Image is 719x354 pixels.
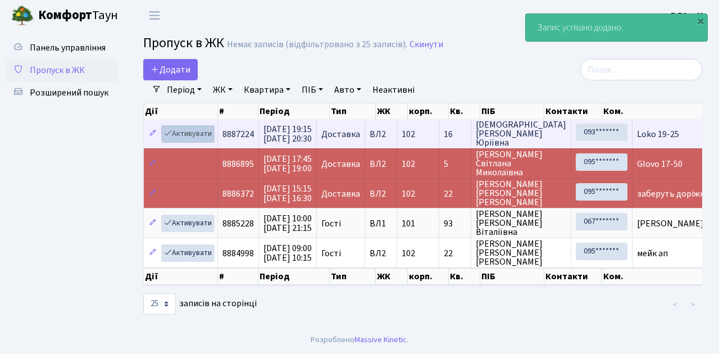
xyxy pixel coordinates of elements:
[544,103,602,119] th: Контакти
[6,59,118,81] a: Пропуск в ЖК
[376,103,408,119] th: ЖК
[11,4,34,27] img: logo.png
[222,247,254,260] span: 8884998
[38,6,118,25] span: Таун
[444,219,466,228] span: 93
[476,120,566,147] span: [DEMOGRAPHIC_DATA] [PERSON_NAME] Юріївна
[370,130,392,139] span: ВЛ2
[227,39,407,50] div: Немає записів (відфільтровано з 25 записів).
[637,128,679,140] span: Loko 19-25
[444,249,466,258] span: 22
[402,247,415,260] span: 102
[444,130,466,139] span: 16
[263,212,312,234] span: [DATE] 10:00 [DATE] 21:15
[476,150,566,177] span: [PERSON_NAME] Світлана Миколаївна
[239,80,295,99] a: Квартира
[263,153,312,175] span: [DATE] 17:45 [DATE] 19:00
[30,64,85,76] span: Пропуск в ЖК
[408,268,449,285] th: корп.
[376,268,408,285] th: ЖК
[321,130,360,139] span: Доставка
[402,217,415,230] span: 101
[297,80,327,99] a: ПІБ
[354,334,407,346] a: Massive Kinetic
[476,239,566,266] span: [PERSON_NAME] [PERSON_NAME] [PERSON_NAME]
[222,128,254,140] span: 8887224
[263,123,312,145] span: [DATE] 19:15 [DATE] 20:30
[444,160,466,169] span: 5
[671,9,706,22] a: ВЛ2 -. К.
[637,158,682,170] span: Glovo 17-50
[263,242,312,264] span: [DATE] 09:00 [DATE] 10:15
[602,103,712,119] th: Ком.
[695,15,706,26] div: ×
[161,125,215,143] a: Активувати
[330,268,376,285] th: Тип
[637,188,708,200] span: заберуть доріжку
[6,37,118,59] a: Панель управління
[449,103,480,119] th: Кв.
[222,158,254,170] span: 8886895
[370,160,392,169] span: ВЛ2
[144,103,218,119] th: Дії
[370,249,392,258] span: ВЛ2
[140,6,169,25] button: Переключити навігацію
[258,103,330,119] th: Період
[30,42,106,54] span: Панель управління
[161,244,215,262] a: Активувати
[38,6,92,24] b: Комфорт
[143,293,257,315] label: записів на сторінці
[151,63,190,76] span: Додати
[476,180,566,207] span: [PERSON_NAME] [PERSON_NAME] [PERSON_NAME]
[402,158,415,170] span: 102
[6,81,118,104] a: Розширений пошук
[330,80,366,99] a: Авто
[330,103,376,119] th: Тип
[580,59,702,80] input: Пошук...
[311,334,408,346] div: Розроблено .
[321,249,341,258] span: Гості
[162,80,206,99] a: Період
[30,87,108,99] span: Розширений пошук
[544,268,602,285] th: Контакти
[368,80,419,99] a: Неактивні
[526,14,707,41] div: Запис успішно додано.
[222,188,254,200] span: 8886372
[143,59,198,80] a: Додати
[321,219,341,228] span: Гості
[637,247,668,260] span: мейк ап
[449,268,480,285] th: Кв.
[370,189,392,198] span: ВЛ2
[222,217,254,230] span: 8885228
[444,189,466,198] span: 22
[409,39,443,50] a: Скинути
[218,103,258,119] th: #
[476,210,566,237] span: [PERSON_NAME] [PERSON_NAME] Віталіївна
[602,268,712,285] th: Ком.
[321,160,360,169] span: Доставка
[218,268,258,285] th: #
[258,268,330,285] th: Період
[370,219,392,228] span: ВЛ1
[480,268,544,285] th: ПІБ
[161,215,215,232] a: Активувати
[144,268,218,285] th: Дії
[671,10,706,22] b: ВЛ2 -. К.
[408,103,449,119] th: корп.
[143,293,176,315] select: записів на сторінці
[263,183,312,205] span: [DATE] 15:15 [DATE] 16:30
[402,188,415,200] span: 102
[143,33,224,53] span: Пропуск в ЖК
[637,217,704,230] span: [PERSON_NAME]
[402,128,415,140] span: 102
[208,80,237,99] a: ЖК
[321,189,360,198] span: Доставка
[480,103,544,119] th: ПІБ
